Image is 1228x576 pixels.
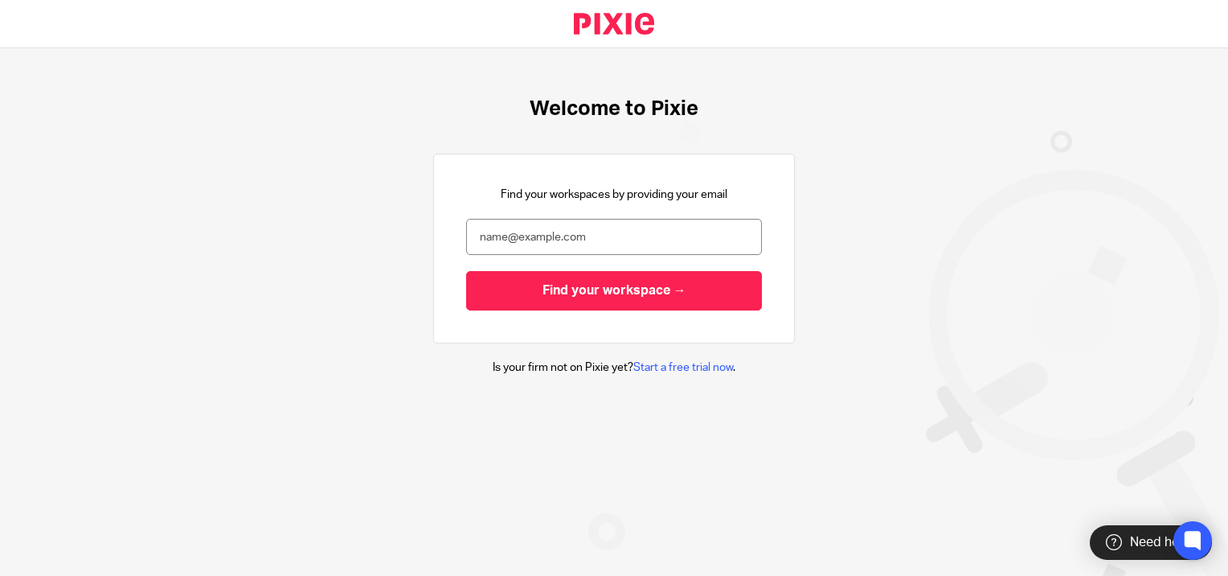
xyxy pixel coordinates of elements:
[501,187,727,203] p: Find your workspaces by providing your email
[466,271,762,311] input: Find your workspace →
[1090,525,1212,560] div: Need help?
[633,362,733,373] a: Start a free trial now
[466,219,762,255] input: name@example.com
[530,97,698,121] h1: Welcome to Pixie
[493,360,735,376] p: Is your firm not on Pixie yet? .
